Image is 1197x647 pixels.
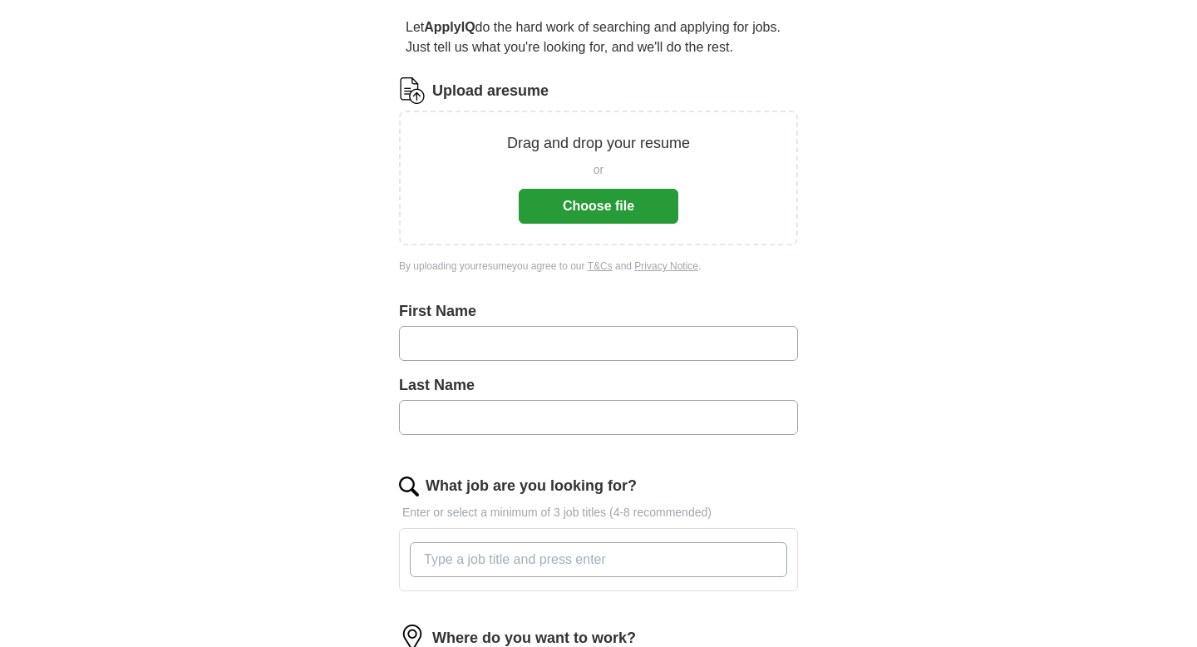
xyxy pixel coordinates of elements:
[399,11,798,64] p: Let do the hard work of searching and applying for jobs. Just tell us what you're looking for, an...
[399,300,798,323] label: First Name
[399,259,798,274] div: By uploading your resume you agree to our and .
[432,80,549,102] label: Upload a resume
[410,542,787,577] input: Type a job title and press enter
[399,504,798,521] p: Enter or select a minimum of 3 job titles (4-8 recommended)
[519,189,678,224] button: Choose file
[634,260,698,272] a: Privacy Notice
[426,475,637,497] label: What job are you looking for?
[399,374,798,397] label: Last Name
[594,161,603,179] span: or
[507,132,690,155] p: Drag and drop your resume
[399,477,419,496] img: search.png
[424,20,475,34] strong: ApplyIQ
[399,77,426,104] img: CV Icon
[588,260,613,272] a: T&Cs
